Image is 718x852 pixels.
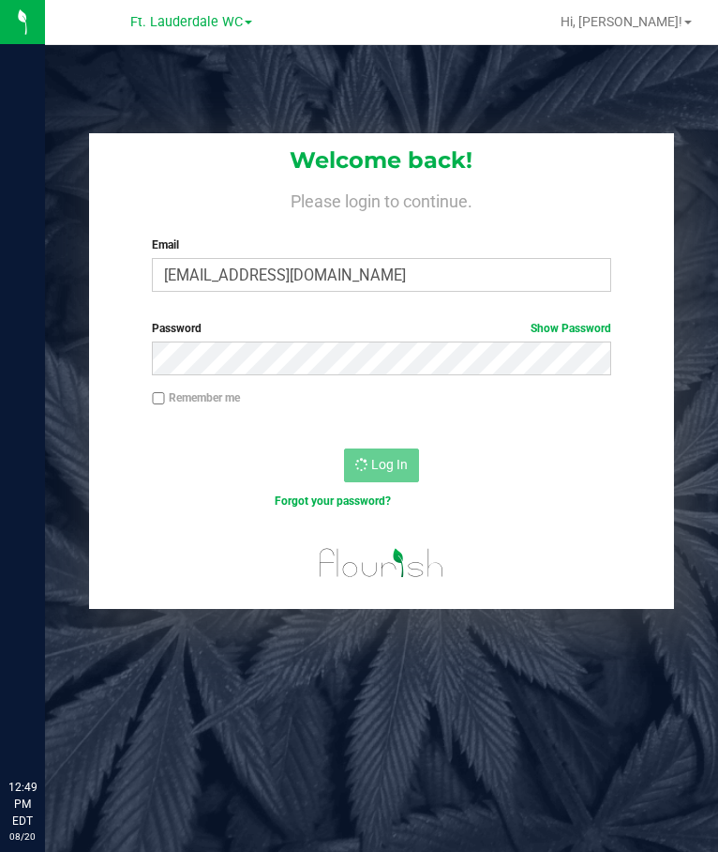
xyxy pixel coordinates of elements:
[344,449,419,482] button: Log In
[561,14,682,29] span: Hi, [PERSON_NAME]!
[89,188,673,210] h4: Please login to continue.
[8,779,37,829] p: 12:49 PM EDT
[152,392,165,405] input: Remember me
[89,148,673,173] h1: Welcome back!
[130,14,243,30] span: Ft. Lauderdale WC
[371,457,408,472] span: Log In
[308,529,455,597] img: flourish_logo.svg
[152,389,240,406] label: Remember me
[152,322,202,335] span: Password
[152,236,610,253] label: Email
[275,494,391,508] a: Forgot your password?
[531,322,611,335] a: Show Password
[8,829,37,844] p: 08/20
